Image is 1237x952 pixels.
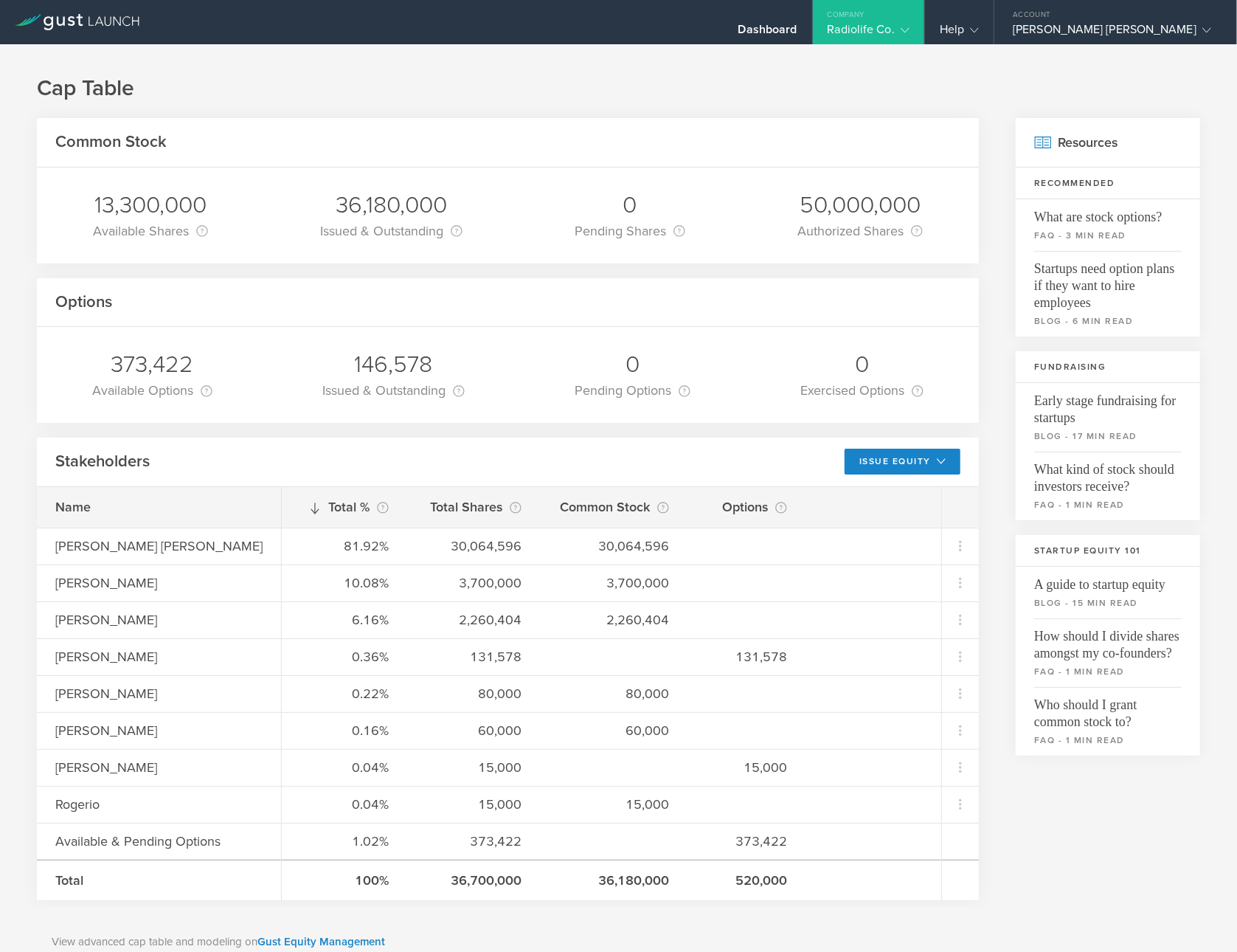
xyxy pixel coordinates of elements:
[1034,229,1182,242] small: faq - 3 min read
[575,190,685,221] div: 0
[1016,687,1200,756] a: Who should I grant common stock to?faq - 1 min read
[1034,665,1182,678] small: faq - 1 min read
[300,573,389,593] div: 10.08%
[828,22,909,44] div: Radiolife Co.
[1034,567,1182,593] span: A guide to startup equity
[1034,498,1182,511] small: faq - 1 min read
[55,451,150,472] h2: Stakeholders
[93,190,208,221] div: 13,300,000
[257,935,385,948] a: Gust Equity Management
[426,537,522,556] div: 30,064,596
[800,349,924,380] div: 0
[1016,383,1200,452] a: Early stage fundraising for startupsblog - 17 min read
[558,871,669,890] div: 36,180,000
[706,497,787,517] div: Options
[55,795,299,814] div: Rogerio
[1016,535,1200,567] h3: Startup Equity 101
[1034,687,1182,731] span: Who should I grant common stock to?
[1163,881,1237,952] iframe: Chat Widget
[300,684,389,703] div: 0.22%
[738,22,797,44] div: Dashboard
[706,758,787,777] div: 15,000
[55,721,299,740] div: [PERSON_NAME]
[55,610,299,630] div: [PERSON_NAME]
[55,497,299,517] div: Name
[300,795,389,814] div: 0.04%
[300,647,389,666] div: 0.36%
[1016,199,1200,251] a: What are stock options?faq - 3 min read
[940,22,979,44] div: Help
[55,131,167,153] h2: Common Stock
[55,292,112,313] h2: Options
[93,221,208,241] div: Available Shares
[426,573,522,593] div: 3,700,000
[322,349,465,380] div: 146,578
[1016,452,1200,520] a: What kind of stock should investors receive?faq - 1 min read
[706,832,787,851] div: 373,422
[1034,596,1182,610] small: blog - 15 min read
[37,74,1200,103] h1: Cap Table
[55,684,299,703] div: [PERSON_NAME]
[55,573,299,593] div: [PERSON_NAME]
[1016,118,1200,168] h2: Resources
[92,349,212,380] div: 373,422
[1034,314,1182,328] small: blog - 6 min read
[1016,567,1200,618] a: A guide to startup equityblog - 15 min read
[300,610,389,630] div: 6.16%
[1034,618,1182,662] span: How should I divide shares amongst my co-founders?
[797,221,923,241] div: Authorized Shares
[322,380,465,401] div: Issued & Outstanding
[426,832,522,851] div: 373,422
[575,221,685,241] div: Pending Shares
[300,832,389,851] div: 1.02%
[558,497,669,517] div: Common Stock
[300,497,389,517] div: Total %
[426,721,522,740] div: 60,000
[426,684,522,703] div: 80,000
[558,537,669,556] div: 30,064,596
[1016,168,1200,199] h3: Recommended
[575,380,690,401] div: Pending Options
[426,647,522,666] div: 131,578
[426,758,522,777] div: 15,000
[1034,251,1182,311] span: Startups need option plans if they want to hire employees
[845,449,960,475] button: Issue Equity
[558,721,669,740] div: 60,000
[558,573,669,593] div: 3,700,000
[426,610,522,630] div: 2,260,404
[55,537,299,556] div: [PERSON_NAME] [PERSON_NAME]
[426,497,522,517] div: Total Shares
[52,934,964,951] p: View advanced cap table and modeling on
[1034,452,1182,495] span: What kind of stock should investors receive?
[1016,351,1200,383] h3: Fundraising
[797,190,923,221] div: 50,000,000
[1034,199,1182,226] span: What are stock options?
[706,871,787,890] div: 520,000
[426,871,522,890] div: 36,700,000
[55,758,299,777] div: [PERSON_NAME]
[1034,430,1182,443] small: blog - 17 min read
[558,684,669,703] div: 80,000
[300,758,389,777] div: 0.04%
[426,795,522,814] div: 15,000
[320,221,462,241] div: Issued & Outstanding
[92,380,212,401] div: Available Options
[558,610,669,630] div: 2,260,404
[55,647,299,666] div: [PERSON_NAME]
[55,832,299,851] div: Available & Pending Options
[558,795,669,814] div: 15,000
[575,349,690,380] div: 0
[55,871,299,890] div: Total
[1013,22,1211,44] div: [PERSON_NAME] [PERSON_NAME]
[1034,383,1182,427] span: Early stage fundraising for startups
[300,721,389,740] div: 0.16%
[1034,734,1182,747] small: faq - 1 min read
[300,537,389,556] div: 81.92%
[1016,251,1200,337] a: Startups need option plans if they want to hire employeesblog - 6 min read
[320,190,462,221] div: 36,180,000
[1016,618,1200,687] a: How should I divide shares amongst my co-founders?faq - 1 min read
[800,380,924,401] div: Exercised Options
[706,647,787,666] div: 131,578
[300,871,389,890] div: 100%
